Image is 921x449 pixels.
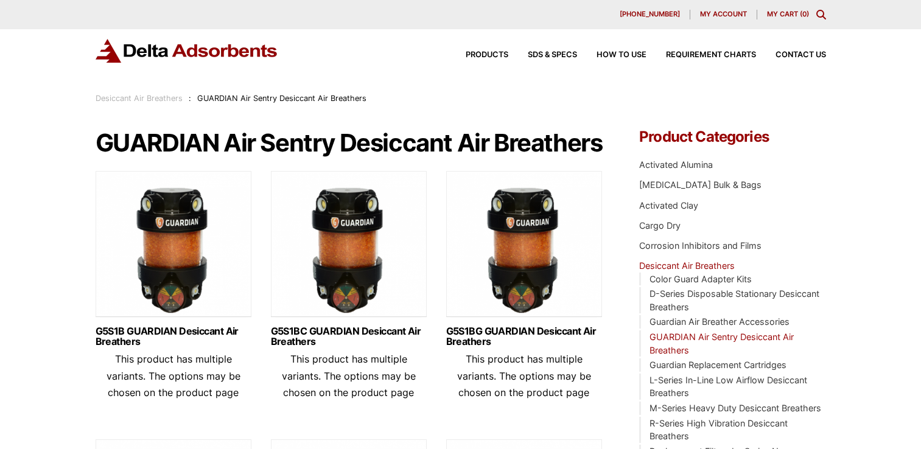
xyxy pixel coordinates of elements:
[639,159,713,170] a: Activated Alumina
[767,10,809,18] a: My Cart (0)
[639,179,762,190] a: [MEDICAL_DATA] Bulk & Bags
[96,326,251,347] a: G5S1B GUARDIAN Desiccant Air Breathers
[639,200,698,211] a: Activated Clay
[107,353,240,398] span: This product has multiple variants. The options may be chosen on the product page
[446,326,602,347] a: G5S1BG GUARDIAN Desiccant Air Breathers
[271,326,427,347] a: G5S1BC GUARDIAN Desiccant Air Breathers
[690,10,757,19] a: My account
[197,94,366,103] span: GUARDIAN Air Sentry Desiccant Air Breathers
[666,51,756,59] span: Requirement Charts
[508,51,577,59] a: SDS & SPECS
[597,51,646,59] span: How to Use
[639,260,735,271] a: Desiccant Air Breathers
[802,10,807,18] span: 0
[650,375,807,399] a: L-Series In-Line Low Airflow Desiccant Breathers
[457,353,591,398] span: This product has multiple variants. The options may be chosen on the product page
[610,10,690,19] a: [PHONE_NUMBER]
[650,288,819,312] a: D-Series Disposable Stationary Desiccant Breathers
[650,403,821,413] a: M-Series Heavy Duty Desiccant Breathers
[528,51,577,59] span: SDS & SPECS
[776,51,826,59] span: Contact Us
[650,418,788,442] a: R-Series High Vibration Desiccant Breathers
[756,51,826,59] a: Contact Us
[446,51,508,59] a: Products
[96,39,278,63] img: Delta Adsorbents
[96,94,183,103] a: Desiccant Air Breathers
[466,51,508,59] span: Products
[639,130,825,144] h4: Product Categories
[650,316,790,327] a: Guardian Air Breather Accessories
[639,240,762,251] a: Corrosion Inhibitors and Films
[577,51,646,59] a: How to Use
[650,274,752,284] a: Color Guard Adapter Kits
[646,51,756,59] a: Requirement Charts
[700,11,747,18] span: My account
[650,332,794,355] a: GUARDIAN Air Sentry Desiccant Air Breathers
[620,11,680,18] span: [PHONE_NUMBER]
[816,10,826,19] div: Toggle Modal Content
[189,94,191,103] span: :
[650,360,786,370] a: Guardian Replacement Cartridges
[282,353,416,398] span: This product has multiple variants. The options may be chosen on the product page
[639,220,681,231] a: Cargo Dry
[96,130,603,156] h1: GUARDIAN Air Sentry Desiccant Air Breathers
